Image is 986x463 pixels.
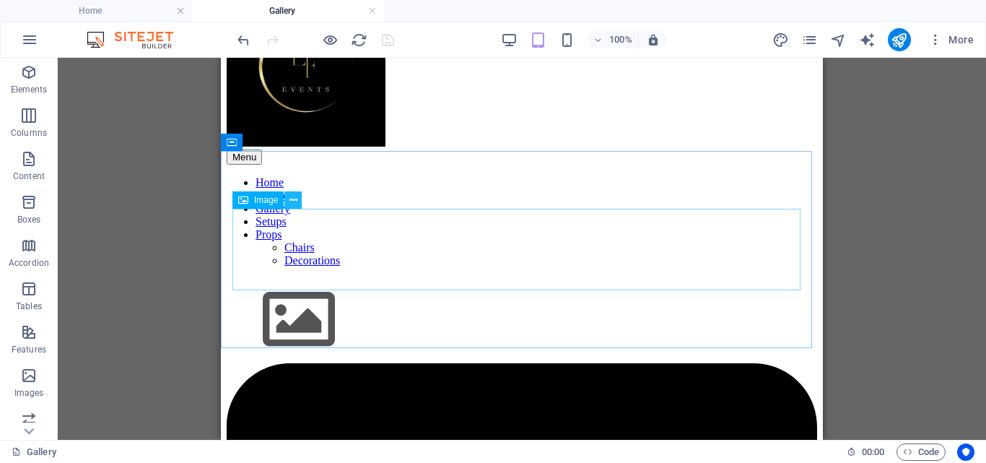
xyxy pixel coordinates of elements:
p: Tables [16,300,42,312]
button: pages [801,31,819,48]
span: : [872,446,874,457]
button: design [772,31,790,48]
span: More [928,33,974,47]
button: publish [888,28,911,51]
button: navigator [830,31,847,48]
span: 00 00 [862,443,884,461]
a: Click to cancel selection. Double-click to open Pages [12,443,56,461]
p: Features [12,344,46,355]
h6: Session time [847,443,885,461]
i: Design (Ctrl+Alt+Y) [772,32,789,48]
span: Image [254,196,278,204]
span: Code [903,443,939,461]
button: Usercentrics [957,443,974,461]
h6: 100% [609,31,632,48]
p: Elements [11,84,48,95]
p: Boxes [17,214,41,225]
i: Undo: Change link (Ctrl+Z) [235,32,252,48]
i: Publish [891,32,907,48]
i: Pages (Ctrl+Alt+S) [801,32,818,48]
p: Accordion [9,257,49,269]
p: Images [14,387,44,399]
h4: Gallery [192,3,384,19]
p: Columns [11,127,47,139]
i: Navigator [830,32,847,48]
p: Content [13,170,45,182]
button: reload [350,31,367,48]
button: 100% [588,31,639,48]
button: More [922,28,980,51]
button: Code [896,443,946,461]
i: On resize automatically adjust zoom level to fit chosen device. [647,33,660,46]
button: undo [235,31,252,48]
img: Editor Logo [83,31,191,48]
button: text_generator [859,31,876,48]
